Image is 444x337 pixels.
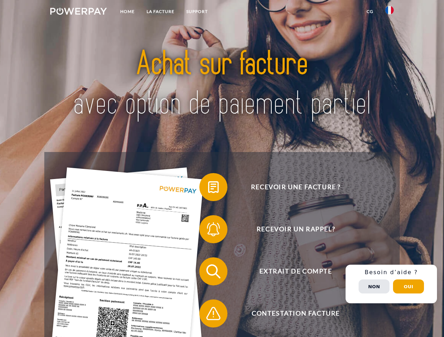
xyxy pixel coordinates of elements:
a: CG [361,5,379,18]
a: LA FACTURE [141,5,180,18]
img: qb_search.svg [205,263,222,280]
button: Recevoir une facture ? [199,173,382,201]
img: qb_bell.svg [205,220,222,238]
img: qb_warning.svg [205,305,222,322]
img: logo-powerpay-white.svg [50,8,107,15]
button: Extrait de compte [199,257,382,285]
img: qb_bill.svg [205,178,222,196]
img: title-powerpay_fr.svg [67,34,377,134]
a: Support [180,5,214,18]
span: Recevoir un rappel? [210,215,382,243]
span: Extrait de compte [210,257,382,285]
div: Schnellhilfe [346,265,437,303]
img: fr [385,6,394,14]
a: Home [114,5,141,18]
h3: Besoin d’aide ? [350,269,433,276]
span: Contestation Facture [210,299,382,328]
button: Oui [393,279,424,293]
button: Recevoir un rappel? [199,215,382,243]
button: Non [359,279,390,293]
span: Recevoir une facture ? [210,173,382,201]
button: Contestation Facture [199,299,382,328]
